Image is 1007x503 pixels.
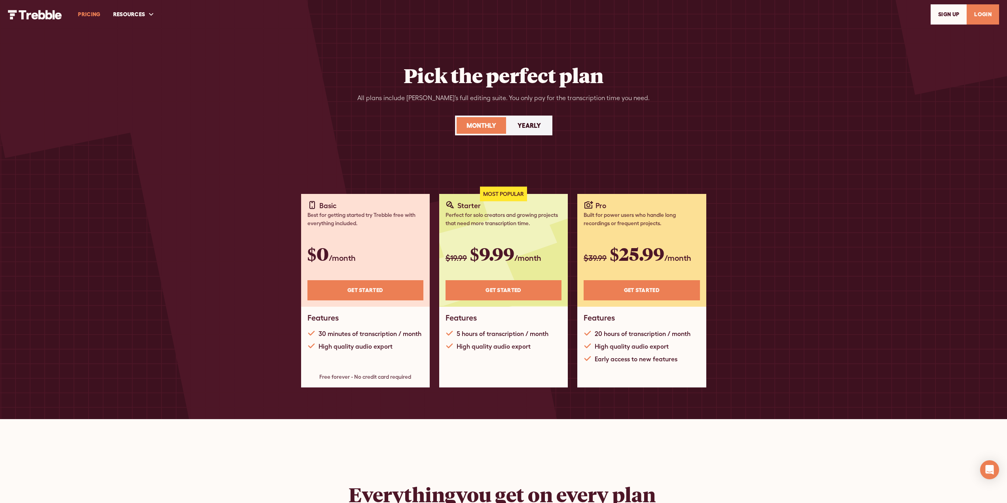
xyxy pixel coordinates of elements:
span: $39.99 [584,253,607,262]
h1: Features [446,313,477,323]
a: SIGn UP [931,4,967,25]
span: $19.99 [446,253,467,262]
div: Free forever - No credit card required [307,373,423,381]
div: RESOURCES [107,1,161,28]
a: Get STARTED [584,280,700,300]
div: 30 minutes of transcription / month [319,329,421,338]
h1: Features [307,313,339,323]
span: /month [514,253,541,262]
div: Open Intercom Messenger [980,460,999,479]
div: Monthly [467,121,496,130]
div: Built for power users who handle long recordings or frequent projects. [584,211,700,228]
div: High quality audio export [457,342,531,351]
img: Trebble Logo - AI Podcast Editor [8,10,62,19]
a: LOGIN [967,4,999,25]
div: Pro [595,200,606,211]
span: $0 [307,242,329,266]
a: PRICING [72,1,106,28]
a: Yearly [508,117,551,134]
a: home [8,9,62,19]
a: Monthly [457,117,506,134]
div: All plans include [PERSON_NAME]’s full editing suite. You only pay for the transcription time you... [357,93,650,103]
div: Best for getting started try Trebble free with everything included. [307,211,423,228]
div: RESOURCES [113,10,145,19]
h1: Features [584,313,615,323]
span: $25.99 [610,242,664,266]
div: Early access to new features [595,354,677,364]
h2: Pick the perfect plan [404,63,603,87]
div: 20 hours of transcription / month [595,329,690,338]
div: High quality audio export [319,342,393,351]
div: Basic [319,200,337,211]
div: 5 hours of transcription / month [457,329,548,338]
div: Yearly [518,121,541,130]
a: Get STARTED [307,280,423,300]
a: Get STARTED [446,280,561,300]
span: /month [329,253,356,262]
div: Most Popular [480,187,527,201]
span: /month [664,253,691,262]
div: Perfect for solo creators and growing projects that need more transcription time. [446,211,561,228]
span: $9.99 [470,242,514,266]
div: High quality audio export [595,342,669,351]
